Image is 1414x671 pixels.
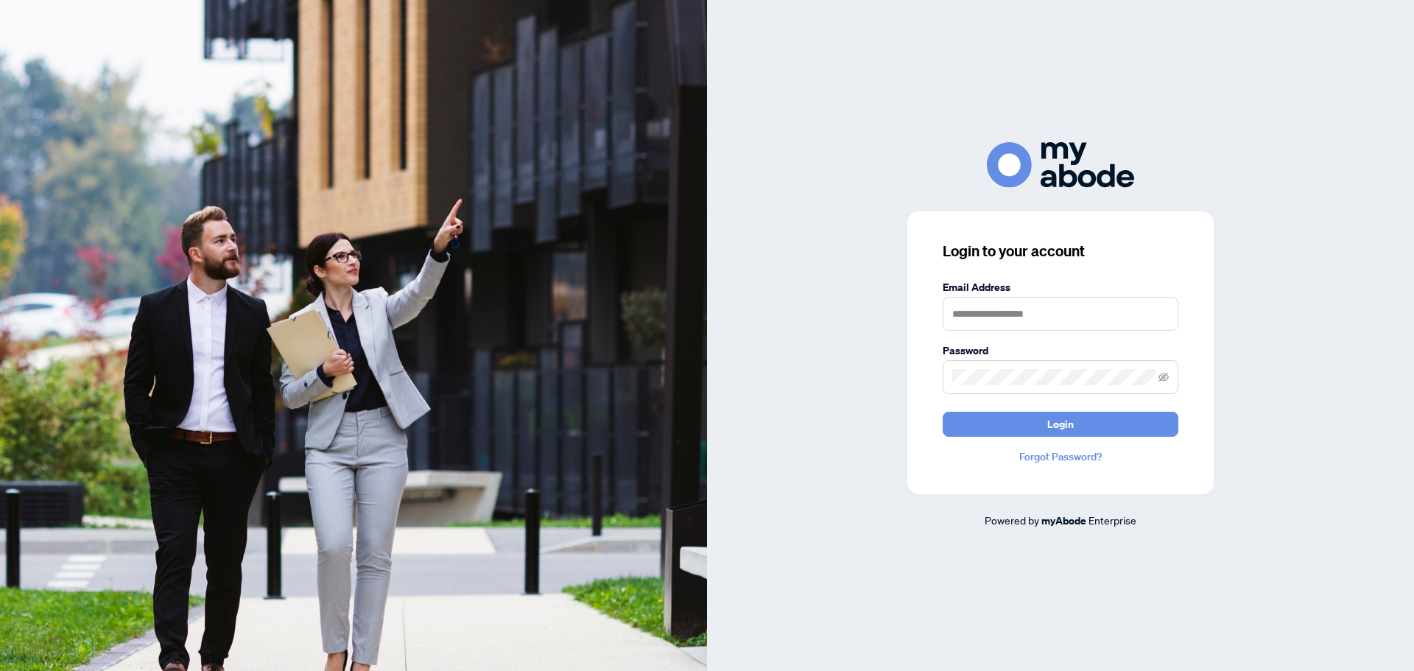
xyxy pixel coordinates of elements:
[943,412,1178,437] button: Login
[943,342,1178,359] label: Password
[1158,372,1169,382] span: eye-invisible
[943,241,1178,261] h3: Login to your account
[1047,412,1074,436] span: Login
[985,513,1039,527] span: Powered by
[987,142,1134,187] img: ma-logo
[943,279,1178,295] label: Email Address
[1088,513,1136,527] span: Enterprise
[943,449,1178,465] a: Forgot Password?
[1041,513,1086,529] a: myAbode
